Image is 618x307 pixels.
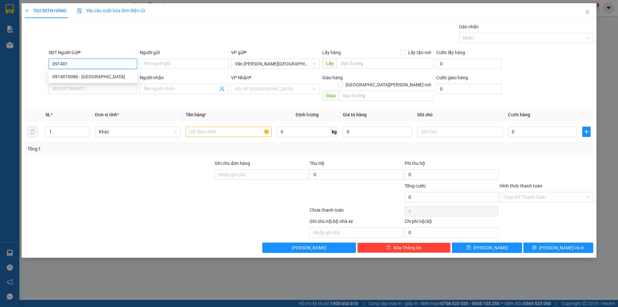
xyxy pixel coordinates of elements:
div: Phí thu hộ [405,160,498,169]
div: Chi phí nội bộ [405,218,498,227]
label: Cước lấy hàng [436,50,465,55]
input: Dọc đường [339,91,434,101]
span: kg [331,127,338,137]
img: icon [77,8,82,14]
span: Giá trị hàng [343,112,367,117]
button: printer[PERSON_NAME] và In [523,243,593,253]
span: Xóa Thông tin [393,244,421,251]
span: Lấy [322,58,337,69]
input: Ghi Chú [417,127,503,137]
div: Chưa thanh toán [309,206,404,218]
label: Gán nhãn [459,24,479,29]
span: save [466,245,471,250]
span: Lấy hàng [322,50,341,55]
b: Biên nhận gởi hàng hóa [42,9,62,62]
input: VD: Bàn, Ghế [186,127,271,137]
input: Ghi chú đơn hàng [215,169,308,180]
div: Người gửi [140,49,228,56]
span: Tên hàng [186,112,207,117]
span: Giao [322,91,339,101]
div: VP gửi [231,49,320,56]
span: printer [532,245,537,250]
span: [PERSON_NAME] và In [539,244,584,251]
div: Người nhận [140,74,228,81]
span: [GEOGRAPHIC_DATA][PERSON_NAME] nơi [343,81,434,88]
div: 0914010086 - [GEOGRAPHIC_DATA] [52,73,133,80]
span: Cước hàng [508,112,530,117]
button: save[PERSON_NAME] [452,243,522,253]
button: [PERSON_NAME] [262,243,356,253]
input: 0 [343,127,412,137]
span: [PERSON_NAME] [292,244,326,251]
span: delete [386,245,391,250]
input: Nhập ghi chú [310,227,403,238]
button: Close [578,3,596,21]
span: Yêu cầu xuất hóa đơn điện tử [77,8,145,13]
label: Cước giao hàng [436,75,468,80]
input: Cước giao hàng [436,84,502,94]
th: Ghi chú [415,109,505,121]
input: Cước lấy hàng [436,59,502,69]
span: plus [25,8,29,13]
span: TẠO ĐƠN HÀNG [25,8,67,13]
span: Lấy tận nơi [406,49,434,56]
label: Hình thức thanh toán [500,183,542,188]
button: delete [27,127,38,137]
span: VP Nhận [231,75,249,80]
span: Văn phòng Tân Phú [235,59,316,69]
span: Giao hàng [322,75,343,80]
button: deleteXóa Thông tin [357,243,451,253]
input: Dọc đường [337,58,434,69]
span: [PERSON_NAME] [473,244,508,251]
div: Tổng: 1 [27,145,239,152]
span: Định lượng [296,112,319,117]
span: Đơn vị tính [95,112,119,117]
span: plus [583,129,590,134]
span: SL [45,112,51,117]
button: plus [582,127,591,137]
span: Thu Hộ [310,161,324,166]
span: user-add [220,86,225,91]
div: Ghi chú nội bộ nhà xe [310,218,403,227]
span: close [585,9,590,14]
span: Tổng cước [405,183,426,188]
b: An Anh Limousine [8,42,35,72]
span: Khác [99,127,177,137]
div: 0914010086 - HÀ [49,72,137,82]
label: Ghi chú đơn hàng [215,161,250,166]
div: SĐT Người Gửi [49,49,137,56]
